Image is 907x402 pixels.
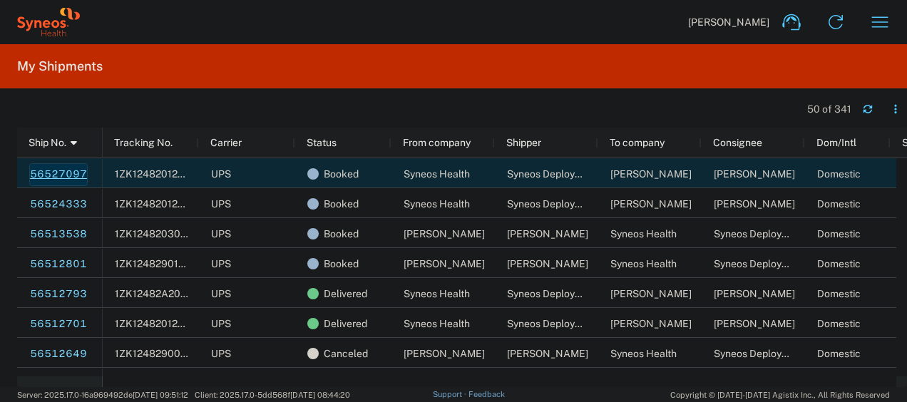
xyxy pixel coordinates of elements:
[307,137,337,148] span: Status
[324,219,359,249] span: Booked
[817,348,861,359] span: Domestic
[195,391,350,399] span: Client: 2025.17.0-5dd568f
[817,288,861,299] span: Domestic
[433,390,468,398] a: Support
[610,198,692,210] span: Jamie Blackmon
[115,258,223,269] span: 1ZK124829010456095
[404,198,470,210] span: Syneos Health
[29,343,88,366] a: 56512649
[17,391,188,399] span: Server: 2025.17.0-16a969492de
[29,137,66,148] span: Ship No.
[610,318,692,329] span: Lucy Cavanaugh
[714,288,795,299] span: Jillian Hardee
[29,193,88,216] a: 56524333
[507,168,603,180] span: Syneos Deployments
[115,348,220,359] span: 1ZK124829003122477
[324,339,368,368] span: Canceled
[817,168,861,180] span: Domestic
[817,228,861,239] span: Domestic
[404,288,470,299] span: Syneos Health
[714,198,795,210] span: Jamie Blackmon
[807,103,851,115] div: 50 of 341
[713,137,762,148] span: Consignee
[670,388,890,401] span: Copyright © [DATE]-[DATE] Agistix Inc., All Rights Reserved
[403,137,471,148] span: From company
[610,168,692,180] span: Evy Rodriguez
[324,368,361,398] span: Shipped
[324,279,367,309] span: Delivered
[817,318,861,329] span: Domestic
[211,258,231,269] span: UPS
[114,137,173,148] span: Tracking No.
[817,198,861,210] span: Domestic
[211,348,231,359] span: UPS
[688,16,769,29] span: [PERSON_NAME]
[404,318,470,329] span: Syneos Health
[210,137,242,148] span: Carrier
[714,258,810,269] span: Syneos Deployments
[507,288,603,299] span: Syneos Deployments
[816,137,856,148] span: Dom/Intl
[29,283,88,306] a: 56512793
[290,391,350,399] span: [DATE] 08:44:20
[211,318,231,329] span: UPS
[17,58,103,75] h2: My Shipments
[29,373,88,396] a: 56512633
[507,198,603,210] span: Syneos Deployments
[610,348,677,359] span: Syneos Health
[324,309,367,339] span: Delivered
[817,258,861,269] span: Domestic
[115,228,224,239] span: 1ZK124820307630708
[324,159,359,189] span: Booked
[404,168,470,180] span: Syneos Health
[714,228,810,239] span: Syneos Deployments
[507,318,603,329] span: Syneos Deployments
[507,348,588,359] span: Toni Anderson
[610,137,665,148] span: To company
[29,223,88,246] a: 56513538
[610,228,677,239] span: Syneos Health
[404,348,485,359] span: Toni Anderson
[115,318,220,329] span: 1ZK124820126381446
[324,189,359,219] span: Booked
[714,168,795,180] span: Evy Rodriguez
[29,163,88,186] a: 56527097
[714,348,810,359] span: Syneos Deployments
[115,198,222,210] span: 1ZK124820124738056
[133,391,188,399] span: [DATE] 09:51:12
[29,253,88,276] a: 56512801
[610,258,677,269] span: Syneos Health
[507,228,588,239] span: Lucy Cavanaugh
[115,288,222,299] span: 1ZK12482A206814682
[610,288,692,299] span: Jillian Hardee
[115,168,220,180] span: 1ZK124820128531860
[506,137,541,148] span: Shipper
[468,390,505,398] a: Feedback
[404,258,485,269] span: Jillian Hardee
[324,249,359,279] span: Booked
[211,288,231,299] span: UPS
[714,318,795,329] span: Lucy Cavanaugh
[507,258,588,269] span: Jillian Hardee
[211,228,231,239] span: UPS
[404,228,485,239] span: Lucy Cavanaugh
[211,198,231,210] span: UPS
[29,313,88,336] a: 56512701
[211,168,231,180] span: UPS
